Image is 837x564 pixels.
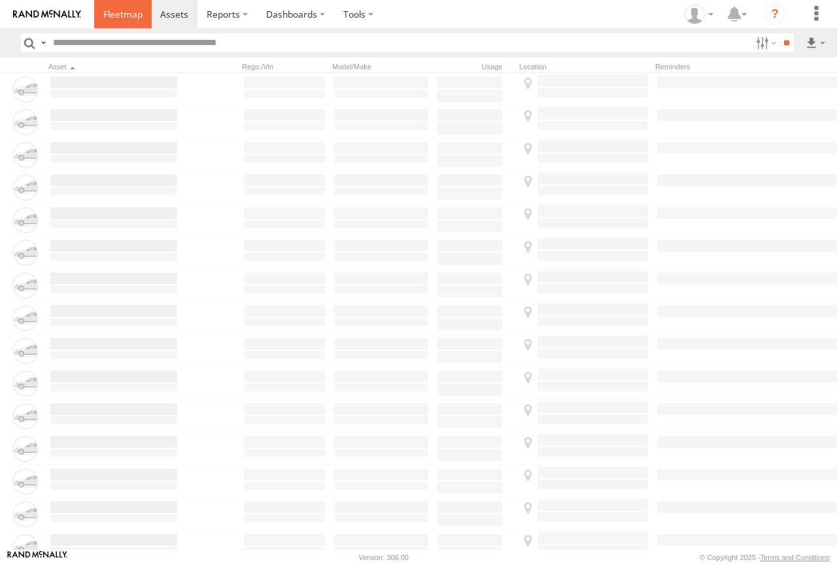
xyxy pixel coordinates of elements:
div: Phil Blake [680,5,718,24]
i: ? [764,4,785,25]
div: Version: 306.00 [359,554,409,561]
a: Visit our Website [7,551,67,564]
a: Terms and Conditions [760,554,830,561]
div: Reminders [655,62,753,71]
div: Location [519,62,650,71]
label: Search Filter Options [751,33,779,52]
div: Click to Sort [48,62,179,71]
div: © Copyright 2025 - [700,554,830,561]
label: Export results as... [804,33,827,52]
div: Model/Make [332,62,430,71]
div: Rego./Vin [242,62,327,71]
img: rand-logo.svg [13,10,81,19]
div: Usage [436,62,514,71]
label: Search Query [38,33,48,52]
